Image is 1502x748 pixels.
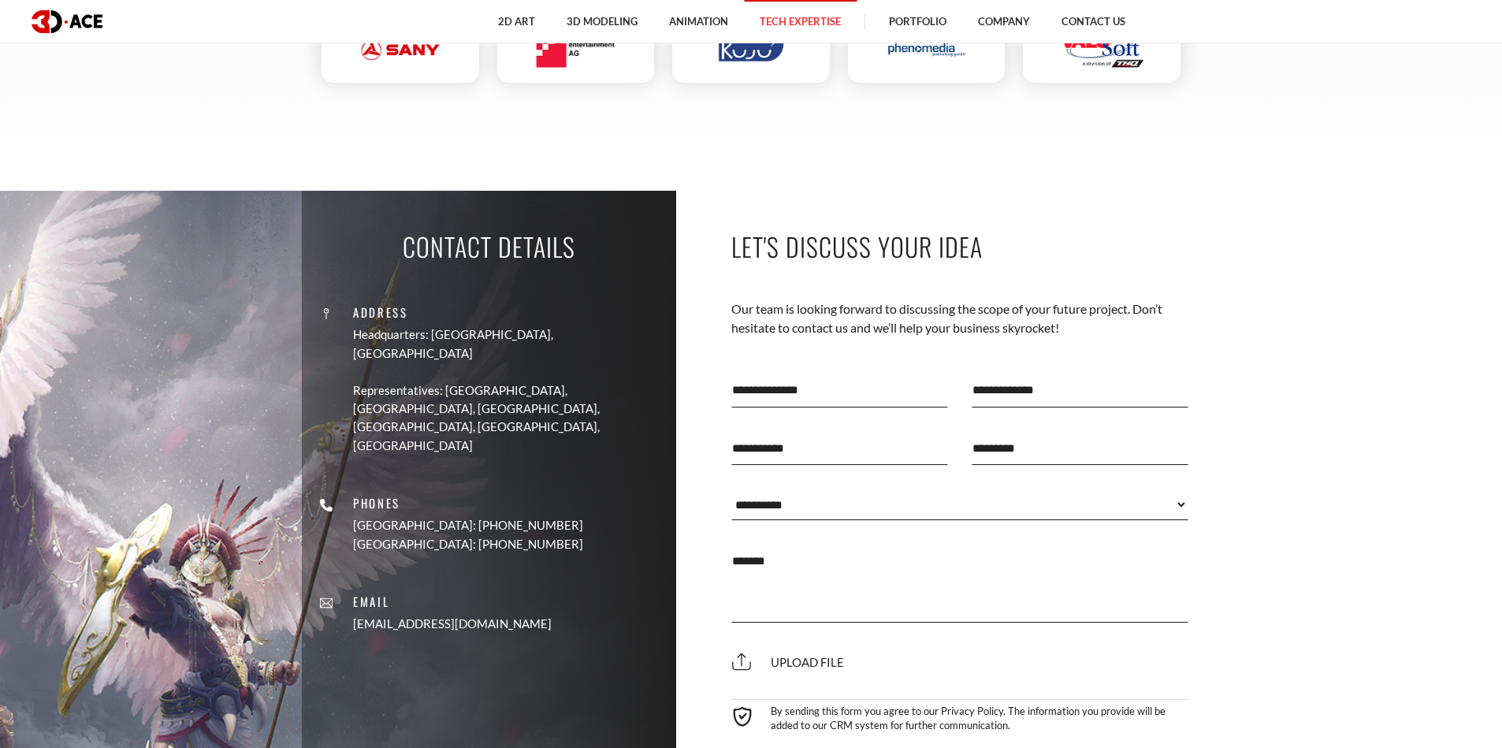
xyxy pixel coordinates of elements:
[403,229,575,264] p: Contact Details
[353,494,583,512] p: Phones
[353,326,664,455] a: Headquarters: [GEOGRAPHIC_DATA], [GEOGRAPHIC_DATA] Representatives: [GEOGRAPHIC_DATA], [GEOGRAPHI...
[731,699,1188,732] div: By sending this form you agree to our Privacy Policy. The information you provide will be added t...
[361,32,439,67] img: Sany logo
[353,616,552,634] a: [EMAIL_ADDRESS][DOMAIN_NAME]
[537,32,615,67] img: Dtp entertainment ag logo
[353,303,664,322] p: Address
[353,535,583,553] p: [GEOGRAPHIC_DATA]: [PHONE_NUMBER]
[887,32,965,67] img: Phenomedia logo
[731,300,1188,338] p: Our team is looking forward to discussing the scope of your future project. Don’t hesitate to con...
[731,655,844,669] span: Upload file
[353,516,583,534] p: [GEOGRAPHIC_DATA]: [PHONE_NUMBER]
[32,10,102,33] img: logo dark
[712,32,790,67] img: Kuju logo
[731,229,1188,264] p: Let's Discuss Your Idea
[1060,32,1143,67] img: partners 01
[353,326,664,363] p: Headquarters: [GEOGRAPHIC_DATA], [GEOGRAPHIC_DATA]
[353,593,552,611] p: Email
[353,381,664,455] p: Representatives: [GEOGRAPHIC_DATA], [GEOGRAPHIC_DATA], [GEOGRAPHIC_DATA], [GEOGRAPHIC_DATA], [GEO...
